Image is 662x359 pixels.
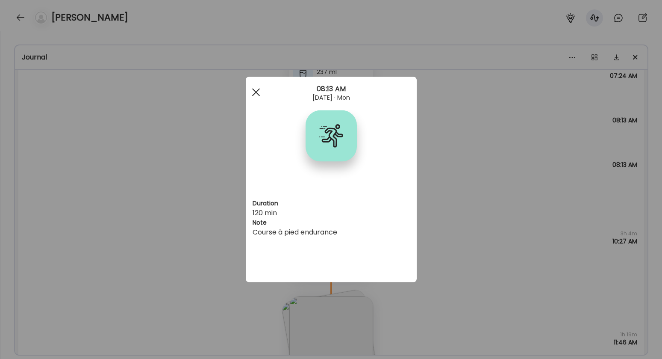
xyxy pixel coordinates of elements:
[246,84,417,94] div: 08:13 AM
[253,199,410,208] h3: Duration
[253,208,410,237] div: 120 min
[253,227,410,237] div: Course à pied endurance
[253,218,410,227] h3: Note
[246,94,417,101] div: [DATE] · Mon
